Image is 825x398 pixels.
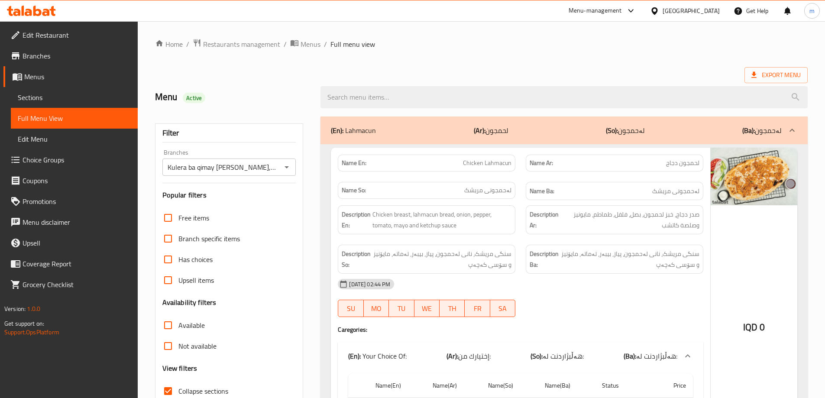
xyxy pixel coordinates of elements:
[3,149,138,170] a: Choice Groups
[3,25,138,45] a: Edit Restaurant
[389,300,414,317] button: TU
[474,125,508,136] p: لحمجون
[4,303,26,314] span: Version:
[162,124,296,142] div: Filter
[178,233,240,244] span: Branch specific items
[162,190,296,200] h3: Popular filters
[414,300,440,317] button: WE
[464,186,511,195] span: لەحمجونی مریشک
[543,349,584,362] span: هەڵبژاردنت لە:
[4,327,59,338] a: Support.OpsPlatform
[426,373,481,398] th: Name(Ar)
[4,318,44,329] span: Get support on:
[3,233,138,253] a: Upsell
[193,39,280,50] a: Restaurants management
[809,6,815,16] span: m
[23,279,131,290] span: Grocery Checklist
[531,349,543,362] b: (So):
[474,124,485,137] b: (Ar):
[11,129,138,149] a: Edit Menu
[490,300,515,317] button: SA
[372,209,511,230] span: Chicken breast, lahmacun bread, onion, pepper, tomato, mayo and ketchup sauce
[183,94,205,102] span: Active
[606,125,645,136] p: لەحمجون
[155,39,808,50] nav: breadcrumb
[346,280,394,288] span: [DATE] 02:44 PM
[331,125,376,136] p: Lahmacun
[11,108,138,129] a: Full Menu View
[284,39,287,49] li: /
[203,39,280,49] span: Restaurants management
[606,124,618,137] b: (So):
[178,275,214,285] span: Upsell items
[3,170,138,191] a: Coupons
[636,349,677,362] span: هەڵبژاردنت لە:
[162,298,217,307] h3: Availability filters
[348,349,361,362] b: (En):
[24,71,131,82] span: Menus
[463,159,511,168] span: Chicken Lahmacun
[711,148,797,205] img: Kulera_ba_qimay_Miri_Sora638953588093644219.jpg
[652,186,699,197] span: لەحمجونی مریشک
[342,249,371,270] strong: Description So:
[481,373,538,398] th: Name(So)
[186,39,189,49] li: /
[342,159,366,168] strong: Name En:
[324,39,327,49] li: /
[281,161,293,173] button: Open
[663,6,720,16] div: [GEOGRAPHIC_DATA]
[530,186,554,197] strong: Name Ba:
[155,91,311,104] h2: Menu
[23,217,131,227] span: Menu disclaimer
[23,30,131,40] span: Edit Restaurant
[178,341,217,351] span: Not available
[23,175,131,186] span: Coupons
[23,155,131,165] span: Choice Groups
[742,124,755,137] b: (Ba):
[3,212,138,233] a: Menu disclaimer
[183,93,205,103] div: Active
[443,302,461,315] span: TH
[18,134,131,144] span: Edit Menu
[446,349,458,362] b: (Ar):
[348,351,407,361] p: Your Choice Of:
[751,70,801,81] span: Export Menu
[331,124,343,137] b: (En):
[330,39,375,49] span: Full menu view
[538,373,595,398] th: Name(Ba)
[338,342,703,370] div: (En): Your Choice Of:(Ar):إختيارك من:(So):هەڵبژاردنت لە:(Ba):هەڵبژاردنت لە:
[18,92,131,103] span: Sections
[494,302,512,315] span: SA
[23,196,131,207] span: Promotions
[3,191,138,212] a: Promotions
[3,274,138,295] a: Grocery Checklist
[301,39,320,49] span: Menus
[364,300,389,317] button: MO
[569,6,622,16] div: Menu-management
[23,259,131,269] span: Coverage Report
[320,86,808,108] input: search
[11,87,138,108] a: Sections
[530,249,559,270] strong: Description Ba:
[530,159,553,168] strong: Name Ar:
[178,254,213,265] span: Has choices
[178,320,205,330] span: Available
[392,302,411,315] span: TU
[530,209,560,230] strong: Description Ar:
[3,66,138,87] a: Menus
[563,209,699,230] span: صدر دجاج، خبز لحمجون، بصل، فلفل، طماطم، مايونيز وصلصة كاتشب
[155,39,183,49] a: Home
[743,319,757,336] span: IQD
[342,302,360,315] span: SU
[178,386,228,396] span: Collapse sections
[27,303,40,314] span: 1.0.0
[338,300,363,317] button: SU
[653,373,693,398] th: Price
[624,349,636,362] b: (Ba):
[760,319,765,336] span: 0
[290,39,320,50] a: Menus
[23,51,131,61] span: Branches
[418,302,436,315] span: WE
[178,213,209,223] span: Free items
[440,300,465,317] button: TH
